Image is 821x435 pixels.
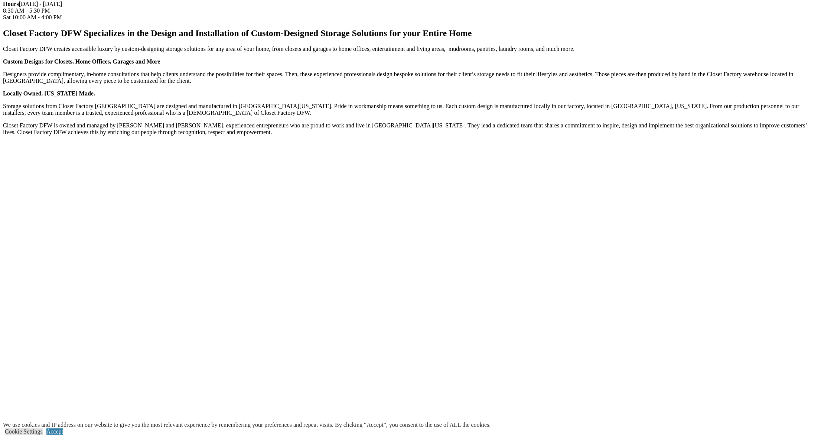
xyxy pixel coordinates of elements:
a: Cookie Settings [5,428,43,435]
strong: Custom Designs for Closets, Home Offices, Garages and More [3,58,160,65]
strong: Locally Owned. [US_STATE] Made. [3,90,95,97]
a: Accept [46,428,63,435]
p: Closet Factory DFW is owned and managed by [PERSON_NAME] and [PERSON_NAME], experienced entrepren... [3,122,818,136]
p: Designers provide complimentary, in-home consultations that help clients understand the possibili... [3,71,818,84]
p: Storage solutions from Closet Factory [GEOGRAPHIC_DATA] are designed and manufactured in [GEOGRAP... [3,103,818,116]
div: [DATE] - [DATE] 8:30 AM - 5:30 PM Sat 10:00 AM - 4:00 PM [3,1,818,21]
strong: Closet Factory DFW Specializes in the Design and Installation of Custom-Designed Storage Solution... [3,28,472,38]
strong: Hours [3,1,19,7]
div: We use cookies and IP address on our website to give you the most relevant experience by remember... [3,422,491,428]
p: Closet Factory DFW creates accessible luxury by custom-designing storage solutions for any area o... [3,46,818,52]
